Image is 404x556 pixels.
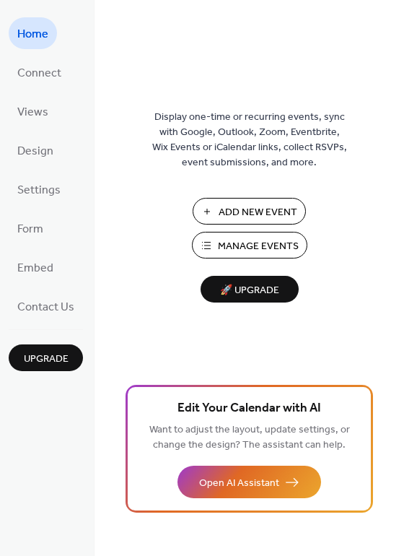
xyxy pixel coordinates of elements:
span: Display one-time or recurring events, sync with Google, Outlook, Zoom, Eventbrite, Wix Events or ... [152,110,347,170]
a: Contact Us [9,290,83,322]
span: 🚀 Upgrade [209,281,290,300]
span: Design [17,140,53,163]
span: Connect [17,62,61,85]
span: Contact Us [17,296,74,319]
span: Add New Event [219,205,297,220]
span: Form [17,218,43,241]
button: Manage Events [192,232,307,259]
a: Design [9,134,62,166]
a: Embed [9,251,62,283]
span: Want to adjust the layout, update settings, or change the design? The assistant can help. [149,420,350,455]
span: Edit Your Calendar with AI [177,399,321,419]
a: Settings [9,173,69,205]
span: Manage Events [218,239,299,254]
a: Home [9,17,57,49]
a: Views [9,95,57,127]
span: Settings [17,179,61,202]
button: Open AI Assistant [177,466,321,498]
span: Upgrade [24,352,69,367]
a: Form [9,212,52,244]
span: Views [17,101,48,124]
span: Embed [17,257,53,280]
button: 🚀 Upgrade [201,276,299,303]
button: Upgrade [9,344,83,371]
span: Open AI Assistant [199,476,279,491]
span: Home [17,23,48,46]
a: Connect [9,56,70,88]
button: Add New Event [193,198,306,225]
